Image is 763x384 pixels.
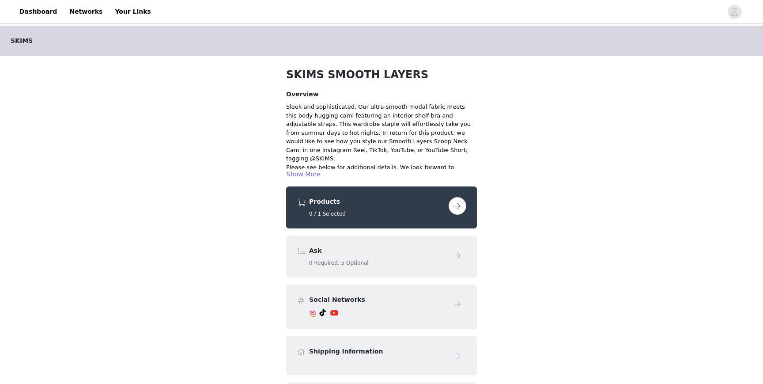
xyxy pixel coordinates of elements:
img: Instagram Icon [309,310,316,317]
div: avatar [730,5,739,19]
a: Networks [64,2,108,22]
div: Products [286,186,477,228]
div: Social Networks [286,285,477,329]
p: Sleek and sophisticated. Our ultra-smooth modal fabric meets this body-hugging cami featuring an ... [286,103,477,163]
div: Shipping Information [286,336,477,375]
h1: SKIMS SMOOTH LAYERS [286,67,477,83]
h4: Overview [286,90,477,99]
span: SKIMS [11,36,33,46]
h4: Social Networks [309,295,445,304]
div: Ask [286,236,477,278]
h5: 0 / 1 Selected [309,210,445,218]
h5: 0 Required, 5 Optional [309,259,445,267]
p: Please see below for additional details. We look forward to sharing this with you! [286,163,477,180]
a: Your Links [110,2,156,22]
button: Show More [286,169,321,179]
h4: Products [309,197,445,206]
h4: Ask [309,246,445,255]
a: Dashboard [14,2,62,22]
h4: Shipping Information [309,347,445,356]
